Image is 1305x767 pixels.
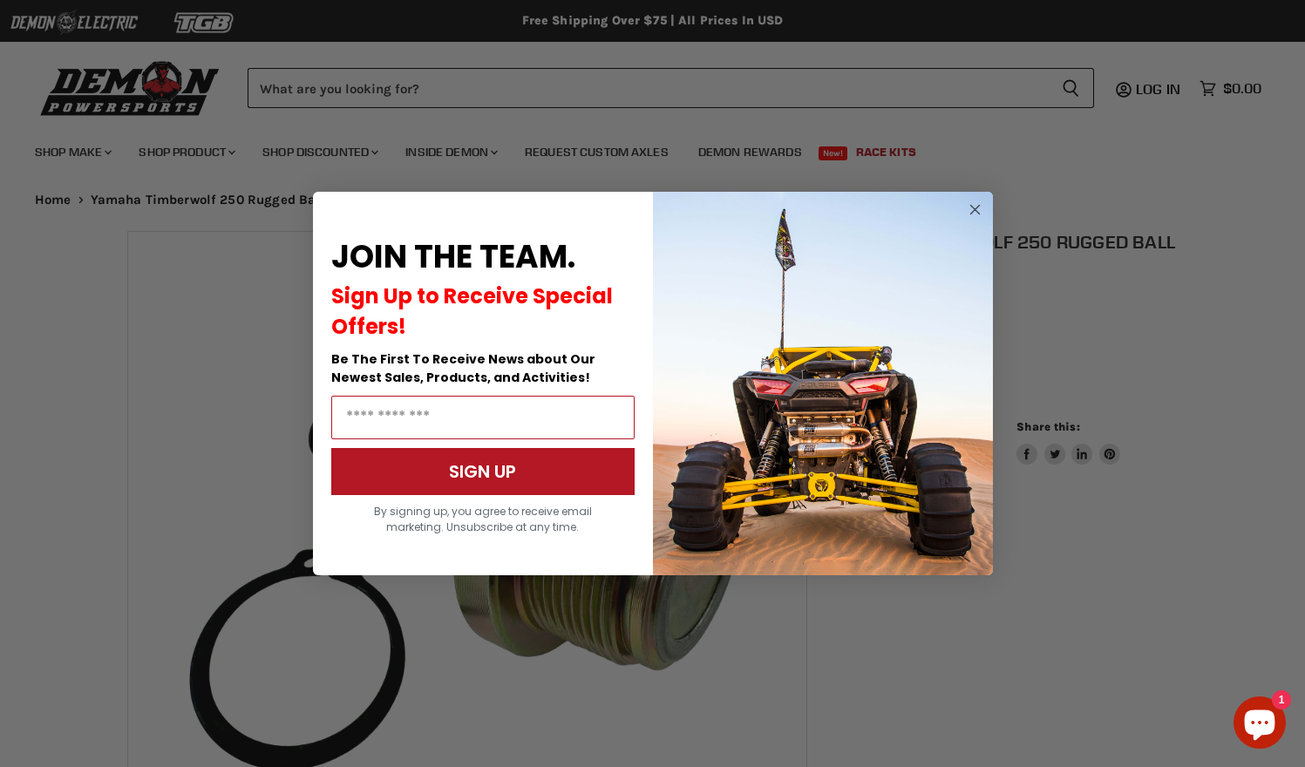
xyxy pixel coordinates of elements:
span: Be The First To Receive News about Our Newest Sales, Products, and Activities! [331,350,595,386]
button: Close dialog [964,199,986,221]
span: By signing up, you agree to receive email marketing. Unsubscribe at any time. [374,504,592,534]
img: a9095488-b6e7-41ba-879d-588abfab540b.jpeg [653,192,993,575]
button: SIGN UP [331,448,635,495]
span: JOIN THE TEAM. [331,234,575,279]
input: Email Address [331,396,635,439]
span: Sign Up to Receive Special Offers! [331,282,613,341]
inbox-online-store-chat: Shopify online store chat [1228,696,1291,753]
